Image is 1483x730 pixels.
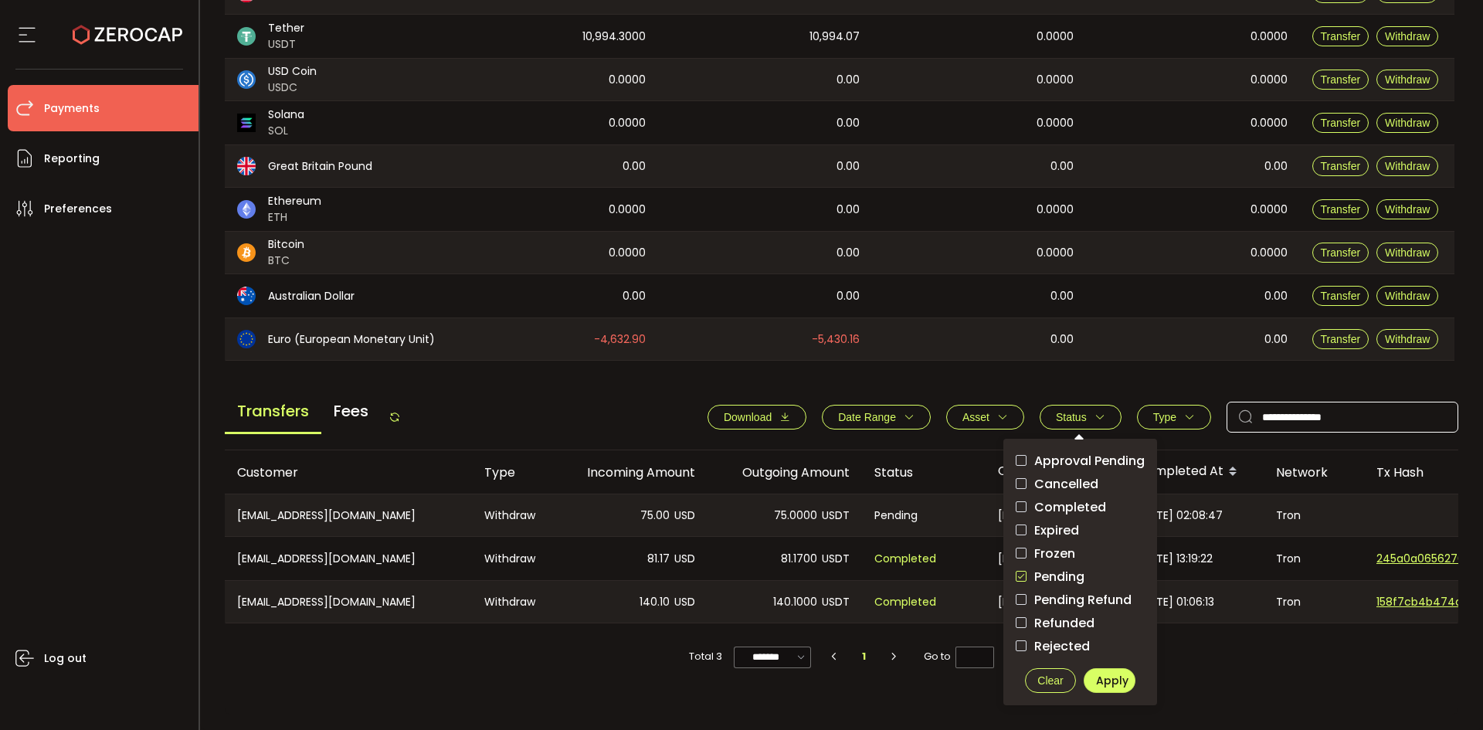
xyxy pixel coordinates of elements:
[1137,507,1223,525] span: [DATE] 02:08:47
[1406,656,1483,730] iframe: Chat Widget
[1037,28,1074,46] span: 0.0000
[837,114,860,132] span: 0.00
[268,158,372,175] span: Great Britain Pound
[268,288,355,304] span: Australian Dollar
[1016,451,1145,656] div: checkbox-group
[837,287,860,305] span: 0.00
[1385,73,1430,86] span: Withdraw
[609,244,646,262] span: 0.0000
[837,158,860,175] span: 0.00
[924,646,994,667] span: Go to
[268,36,304,53] span: USDT
[1376,113,1438,133] button: Withdraw
[1027,616,1094,630] span: Refunded
[1027,523,1079,538] span: Expired
[225,463,472,481] div: Customer
[822,593,850,611] span: USDT
[774,507,817,525] span: 75.0000
[874,507,918,525] span: Pending
[862,463,986,481] div: Status
[472,494,553,536] div: Withdraw
[1264,463,1364,481] div: Network
[1376,243,1438,263] button: Withdraw
[268,253,304,269] span: BTC
[1385,30,1430,42] span: Withdraw
[1321,333,1361,345] span: Transfer
[268,209,321,226] span: ETH
[822,550,850,568] span: USDT
[962,411,989,423] span: Asset
[237,70,256,89] img: usdc_portfolio.svg
[1312,199,1369,219] button: Transfer
[674,550,695,568] span: USD
[1084,668,1135,693] button: Apply
[237,114,256,132] img: sol_portfolio.png
[1251,71,1288,89] span: 0.0000
[708,405,806,430] button: Download
[472,537,553,580] div: Withdraw
[44,198,112,220] span: Preferences
[1056,411,1087,423] span: Status
[1312,70,1369,90] button: Transfer
[689,646,722,667] span: Total 3
[1037,71,1074,89] span: 0.0000
[1321,203,1361,216] span: Transfer
[998,507,1084,525] span: [DATE] 02:08:47
[472,463,553,481] div: Type
[1321,73,1361,86] span: Transfer
[1264,537,1364,580] div: Tron
[1037,201,1074,219] span: 0.0000
[1376,70,1438,90] button: Withdraw
[44,97,100,120] span: Payments
[674,593,695,611] span: USD
[1025,668,1077,693] button: Clear
[44,148,100,170] span: Reporting
[1096,673,1128,688] span: Apply
[986,459,1125,485] div: Created At
[1050,287,1074,305] span: 0.00
[472,581,553,623] div: Withdraw
[1312,286,1369,306] button: Transfer
[1264,287,1288,305] span: 0.00
[640,593,670,611] span: 140.10
[1264,158,1288,175] span: 0.00
[1321,290,1361,302] span: Transfer
[998,593,1075,611] span: [DATE] 01:06:13
[1264,581,1364,623] div: Tron
[1385,290,1430,302] span: Withdraw
[1385,203,1430,216] span: Withdraw
[1027,639,1090,654] span: Rejected
[1027,592,1132,607] span: Pending Refund
[1321,160,1361,172] span: Transfer
[640,507,670,525] span: 75.00
[1385,333,1430,345] span: Withdraw
[1037,114,1074,132] span: 0.0000
[850,646,878,667] li: 1
[268,123,304,139] span: SOL
[237,287,256,305] img: aud_portfolio.svg
[1312,26,1369,46] button: Transfer
[321,390,381,432] span: Fees
[1251,244,1288,262] span: 0.0000
[268,107,304,123] span: Solana
[1027,569,1084,584] span: Pending
[268,331,435,348] span: Euro (European Monetary Unit)
[1376,156,1438,176] button: Withdraw
[837,201,860,219] span: 0.00
[1027,546,1075,561] span: Frozen
[1040,405,1122,430] button: Status
[225,390,321,434] span: Transfers
[1251,28,1288,46] span: 0.0000
[1376,26,1438,46] button: Withdraw
[609,71,646,89] span: 0.0000
[609,201,646,219] span: 0.0000
[1125,459,1264,485] div: Completed At
[708,463,862,481] div: Outgoing Amount
[1321,30,1361,42] span: Transfer
[1137,550,1213,568] span: [DATE] 13:19:22
[1321,117,1361,129] span: Transfer
[553,463,708,481] div: Incoming Amount
[1376,286,1438,306] button: Withdraw
[582,28,646,46] span: 10,994.3000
